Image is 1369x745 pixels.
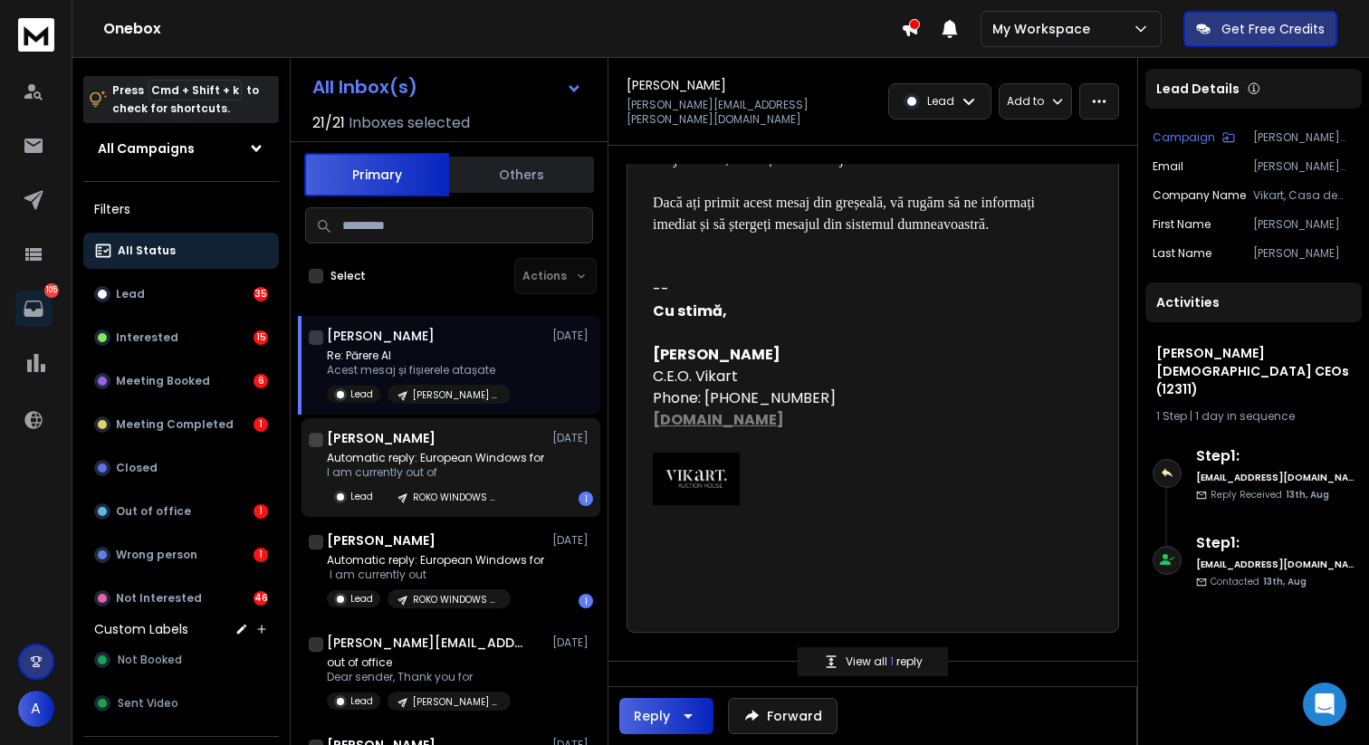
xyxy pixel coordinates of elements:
[116,287,145,301] p: Lead
[83,363,279,399] button: Meeting Booked6
[1153,188,1246,203] p: Company Name
[552,329,593,343] p: [DATE]
[1253,130,1355,145] p: [PERSON_NAME] [DEMOGRAPHIC_DATA] CEOs (12311)
[634,707,670,725] div: Reply
[254,591,268,606] div: 46
[1196,558,1355,571] h6: [EMAIL_ADDRESS][DOMAIN_NAME]
[579,492,593,506] div: 1
[94,620,188,638] h3: Custom Labels
[83,406,279,443] button: Meeting Completed1
[254,417,268,432] div: 1
[327,451,544,465] p: Automatic reply: European Windows for
[327,670,511,684] p: Dear sender, Thank you for
[653,195,1039,232] font: Dacă ați primit acest mesaj din greșeală, vă rugăm să ne informați imediat și să ștergeți mesajul...
[254,374,268,388] div: 6
[1183,11,1337,47] button: Get Free Credits
[1196,471,1355,484] h6: [EMAIL_ADDRESS][DOMAIN_NAME]
[927,94,954,109] p: Lead
[350,490,373,503] p: Lead
[890,654,896,669] span: 1
[116,591,202,606] p: Not Interested
[116,330,178,345] p: Interested
[1211,488,1329,501] p: Reply Received
[627,98,867,127] p: [PERSON_NAME][EMAIL_ADDRESS][PERSON_NAME][DOMAIN_NAME]
[327,531,436,549] h1: [PERSON_NAME]
[327,465,544,480] p: I am currently out of
[298,69,597,105] button: All Inbox(s)
[1145,282,1362,322] div: Activities
[83,276,279,312] button: Lead35
[112,81,259,118] p: Press to check for shortcuts.
[1286,488,1329,501] span: 13th, Aug
[413,695,500,709] p: [PERSON_NAME] [DEMOGRAPHIC_DATA] CEOs (12311)
[83,196,279,222] h3: Filters
[83,130,279,167] button: All Campaigns
[653,409,784,430] a: [DOMAIN_NAME]
[15,291,52,327] a: 105
[1195,408,1295,424] span: 1 day in sequence
[1253,217,1355,232] p: [PERSON_NAME]
[1153,246,1211,261] p: Last Name
[653,453,740,505] img: AIorK4w3agEJaaI6cpzu93_wrhox8n5ZkjeTDZfvn9pn0-9pjNdbH5GchJGPwoFKjRlWqm0WpeR0eWuln4uP
[312,112,345,134] span: 21 / 21
[552,431,593,445] p: [DATE]
[1211,575,1307,588] p: Contacted
[619,698,713,734] button: Reply
[413,388,500,402] p: [PERSON_NAME] [DEMOGRAPHIC_DATA] CEOs (12311)
[98,139,195,158] h1: All Campaigns
[728,698,838,734] button: Forward
[1263,575,1307,588] span: 13th, Aug
[1153,159,1183,174] p: Email
[327,568,544,582] p: I am currently out
[330,269,366,283] label: Select
[327,327,435,345] h1: [PERSON_NAME]
[254,548,268,562] div: 1
[552,533,593,548] p: [DATE]
[1253,159,1355,174] p: [PERSON_NAME][EMAIL_ADDRESS][PERSON_NAME][DOMAIN_NAME]
[1221,20,1325,38] p: Get Free Credits
[1153,130,1235,145] button: Campaign
[350,387,373,401] p: Lead
[83,580,279,616] button: Not Interested46
[254,287,268,301] div: 35
[1196,532,1355,554] h6: Step 1 :
[18,18,54,52] img: logo
[327,429,436,447] h1: [PERSON_NAME]
[116,374,210,388] p: Meeting Booked
[83,685,279,721] button: Sent Video
[1007,94,1044,109] p: Add to
[18,691,54,727] button: A
[118,244,176,258] p: All Status
[1156,409,1351,424] div: |
[350,694,373,708] p: Lead
[1153,130,1215,145] p: Campaign
[83,537,279,573] button: Wrong person1
[118,653,182,667] span: Not Booked
[653,301,727,321] b: Cu stimă,
[413,491,500,504] p: ROKO WINDOWS - Cold Partnerships - [DATE]
[304,153,449,196] button: Primary
[116,417,234,432] p: Meeting Completed
[327,349,511,363] p: Re: Părere AI
[103,18,901,40] h1: Onebox
[579,594,593,608] div: 1
[148,80,242,100] span: Cmd + Shift + k
[653,301,1078,527] div: C.E.O. Vikart Phone: [PHONE_NUMBER]
[116,504,191,519] p: Out of office
[1253,246,1355,261] p: [PERSON_NAME]
[83,493,279,530] button: Out of office1
[254,504,268,519] div: 1
[350,592,373,606] p: Lead
[1156,408,1187,424] span: 1 Step
[992,20,1097,38] p: My Workspace
[1196,445,1355,467] h6: Step 1 :
[83,320,279,356] button: Interested15
[116,548,197,562] p: Wrong person
[83,642,279,678] button: Not Booked
[1253,188,1355,203] p: Vikart, Casa de Licitații
[116,461,158,475] p: Closed
[1303,683,1346,726] div: Open Intercom Messenger
[1153,217,1211,232] p: First Name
